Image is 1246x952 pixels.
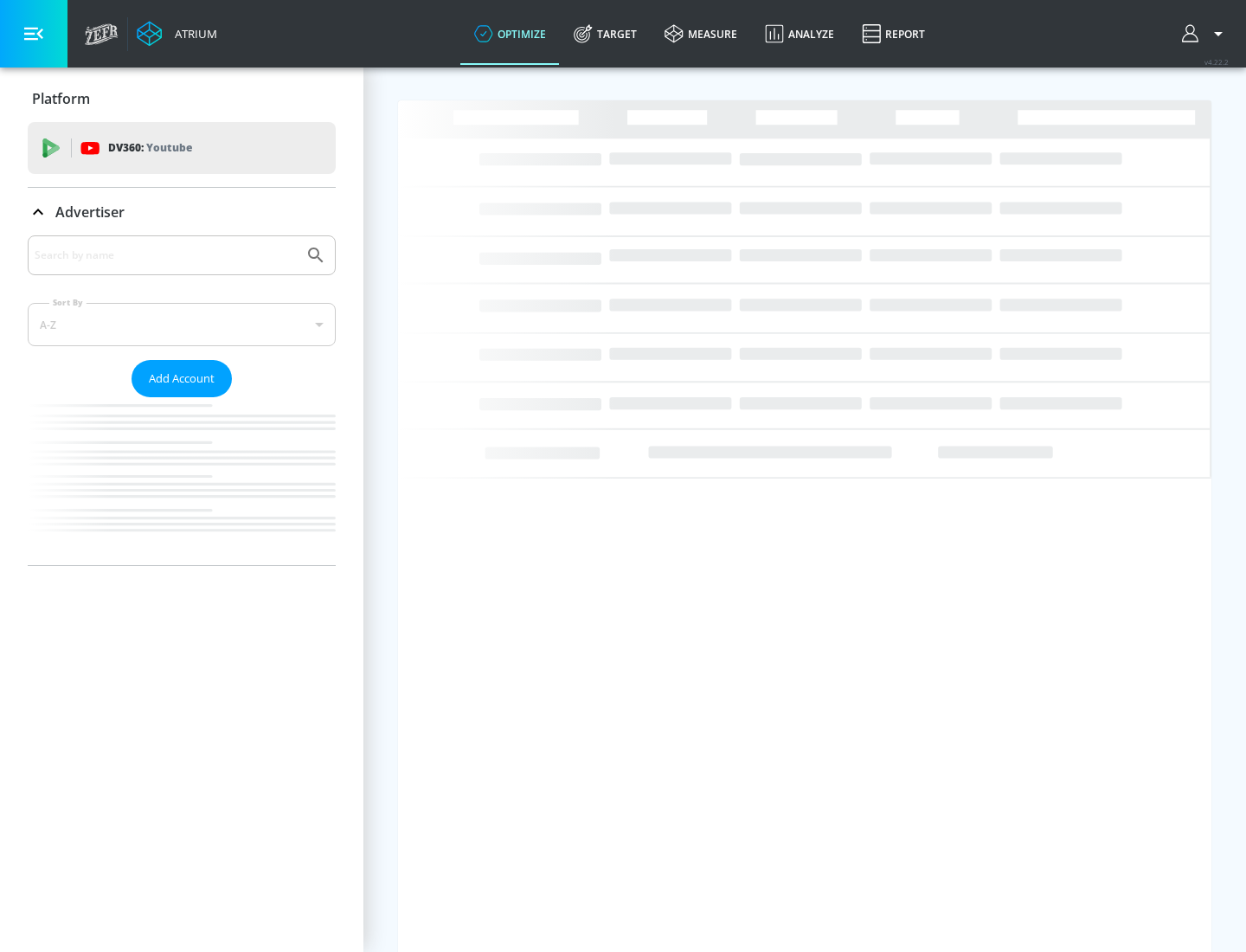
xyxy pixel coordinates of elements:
div: Atrium [168,26,217,42]
span: v 4.22.2 [1204,57,1229,67]
label: Sort By [49,297,87,308]
p: Platform [32,89,90,108]
a: Target [560,3,651,65]
div: Advertiser [28,235,336,565]
a: Analyze [751,3,848,65]
button: Add Account [132,360,232,397]
p: DV360: [108,138,192,158]
div: DV360: Youtube [28,122,336,174]
input: Search by name [35,244,297,267]
a: Report [848,3,939,65]
p: Youtube [146,138,192,157]
div: Advertiser [28,188,336,236]
div: Platform [28,74,336,123]
p: Advertiser [55,203,125,222]
nav: list of Advertiser [28,397,336,565]
div: A-Z [28,303,336,346]
a: measure [651,3,751,65]
a: Atrium [137,21,217,47]
span: Add Account [149,369,215,389]
a: optimize [460,3,560,65]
